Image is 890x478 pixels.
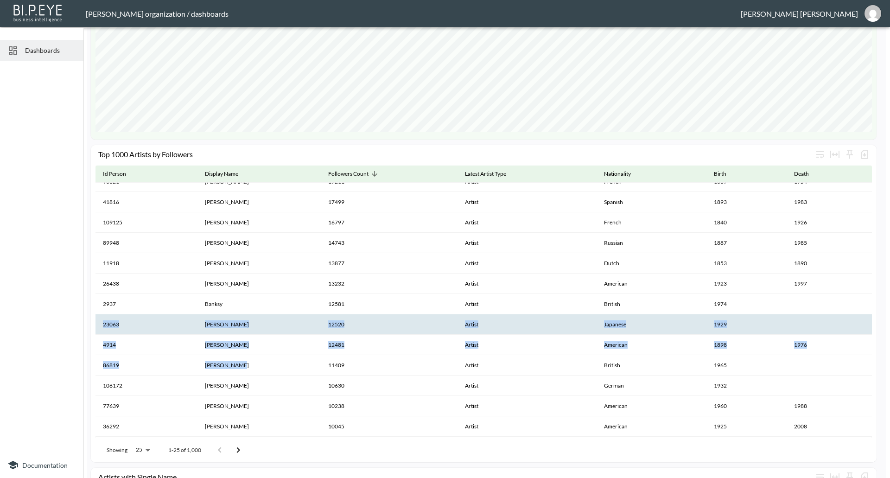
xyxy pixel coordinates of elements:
[458,396,597,416] th: Artist
[458,314,597,335] th: Artist
[458,437,597,457] th: Artist
[95,233,197,253] th: 89948
[95,416,197,437] th: 36292
[95,437,197,457] th: 112522
[229,441,248,459] button: Go to next page
[321,376,458,396] th: 10630
[706,192,787,212] th: 1893
[597,233,706,253] th: Russian
[131,444,153,456] div: 25
[787,212,872,233] th: 1926
[842,147,857,162] div: Sticky left columns: 0
[103,168,126,179] div: Id Person
[706,335,787,355] th: 1898
[95,212,197,233] th: 109125
[597,212,706,233] th: French
[458,335,597,355] th: Artist
[321,355,458,376] th: 11409
[706,212,787,233] th: 1840
[321,233,458,253] th: 14743
[107,446,127,454] p: Showing
[321,294,458,314] th: 12581
[706,396,787,416] th: 1960
[197,233,320,253] th: Marc Chagall
[706,314,787,335] th: 1929
[321,192,458,212] th: 17499
[321,396,458,416] th: 10238
[597,335,706,355] th: American
[706,233,787,253] th: 1887
[597,253,706,274] th: Dutch
[7,459,76,471] a: Documentation
[714,168,738,179] span: Birth
[604,168,631,179] div: Nationality
[98,150,813,159] div: Top 1000 Artists by Followers
[858,2,888,25] button: jessica@mutualart.com
[12,2,65,23] img: bipeye-logo
[197,335,320,355] th: Alexander Calder
[197,274,320,294] th: Roy Lichtenstein
[787,253,872,274] th: 1890
[597,274,706,294] th: American
[168,446,201,454] p: 1-25 of 1,000
[197,294,320,314] th: Banksy
[794,168,821,179] span: Death
[787,274,872,294] th: 1997
[458,355,597,376] th: Artist
[597,416,706,437] th: American
[95,376,197,396] th: 106172
[597,376,706,396] th: German
[597,355,706,376] th: British
[787,335,872,355] th: 1976
[706,253,787,274] th: 1853
[787,233,872,253] th: 1985
[465,168,506,179] div: Latest Artist Type
[328,168,381,179] span: Followers Count
[321,437,458,457] th: 9324
[197,253,320,274] th: Vincent van Gogh
[197,355,320,376] th: Damien Hirst
[197,396,320,416] th: Jean-Michel Basquiat
[597,314,706,335] th: Japanese
[95,253,197,274] th: 11918
[95,294,197,314] th: 2937
[197,314,320,335] th: Yayoi Kusama
[197,192,320,212] th: Joan Miró
[328,168,369,179] div: Followers Count
[95,314,197,335] th: 23063
[321,416,458,437] th: 10045
[597,294,706,314] th: British
[794,168,809,179] div: Death
[25,45,76,55] span: Dashboards
[813,147,827,162] div: Wrap text
[706,376,787,396] th: 1932
[465,168,518,179] span: Latest Artist Type
[458,253,597,274] th: Artist
[197,437,320,457] th: Takashi Murakami
[205,168,250,179] span: Display Name
[706,437,787,457] th: 1962
[22,461,68,469] span: Documentation
[458,212,597,233] th: Artist
[321,253,458,274] th: 13877
[95,192,197,212] th: 41816
[458,376,597,396] th: Artist
[714,168,726,179] div: Birth
[597,396,706,416] th: American
[86,9,741,18] div: [PERSON_NAME] organization / dashboards
[787,416,872,437] th: 2008
[865,5,881,22] img: d3b79b7ae7d6876b06158c93d1632626
[787,396,872,416] th: 1988
[597,437,706,457] th: Japanese
[321,314,458,335] th: 12520
[95,396,197,416] th: 77639
[321,274,458,294] th: 13232
[95,274,197,294] th: 26438
[458,416,597,437] th: Artist
[95,355,197,376] th: 86819
[197,212,320,233] th: Claude Monet
[706,274,787,294] th: 1923
[458,294,597,314] th: Artist
[95,335,197,355] th: 4914
[205,168,238,179] div: Display Name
